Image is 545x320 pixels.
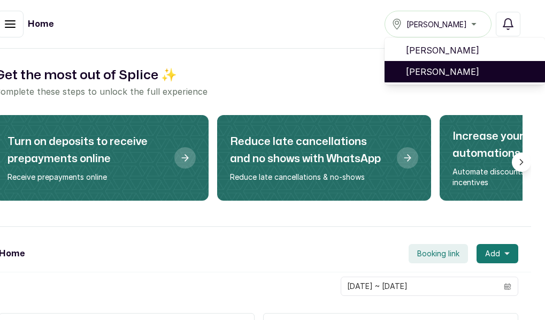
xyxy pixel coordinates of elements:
[504,283,511,290] svg: calendar
[217,115,431,201] div: Reduce late cancellations and no shows with WhatsApp
[7,133,166,167] h2: Turn on deposits to receive prepayments online
[230,133,388,167] h2: Reduce late cancellations and no shows with WhatsApp
[477,244,518,263] button: Add
[406,44,536,57] span: [PERSON_NAME]
[485,248,500,259] span: Add
[417,248,459,259] span: Booking link
[406,19,467,30] span: [PERSON_NAME]
[7,172,166,182] p: Receive prepayments online
[230,172,388,182] p: Reduce late cancellations & no-shows
[341,277,497,295] input: Select date
[385,37,545,85] ul: [PERSON_NAME]
[406,65,536,78] span: [PERSON_NAME]
[28,18,53,31] h1: Home
[409,244,468,263] button: Booking link
[385,11,492,37] button: [PERSON_NAME]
